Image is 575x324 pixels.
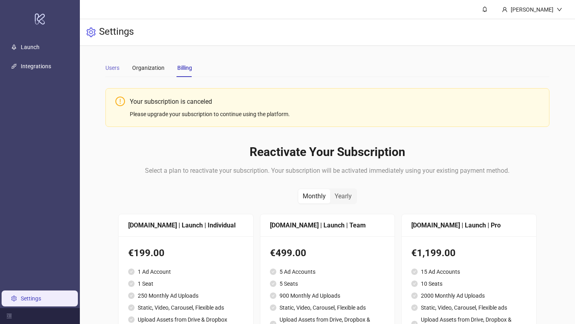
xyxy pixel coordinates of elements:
[132,63,165,72] div: Organization
[177,63,192,72] div: Billing
[411,291,527,300] li: 2000 Monthly Ad Uploads
[502,7,508,12] span: user
[411,269,418,275] span: check-circle
[557,7,562,12] span: down
[21,295,41,302] a: Settings
[128,291,244,300] li: 250 Monthly Ad Uploads
[128,303,244,312] li: Static, Video, Carousel, Flexible ads
[411,303,527,312] li: Static, Video, Carousel, Flexible ads
[297,188,357,204] div: segmented control
[411,304,418,311] span: check-circle
[270,303,385,312] li: Static, Video, Carousel, Flexible ads
[105,63,119,72] div: Users
[6,313,12,319] span: menu-fold
[130,110,540,119] div: Please upgrade your subscription to continue using the platform.
[128,281,135,287] span: check-circle
[130,97,540,107] div: Your subscription is canceled
[411,267,527,276] li: 15 Ad Accounts
[298,189,330,203] div: Monthly
[128,279,244,288] li: 1 Seat
[270,269,276,275] span: check-circle
[270,220,385,230] div: [DOMAIN_NAME] | Launch | Team
[270,292,276,299] span: check-circle
[128,220,244,230] div: [DOMAIN_NAME] | Launch | Individual
[270,267,385,276] li: 5 Ad Accounts
[411,292,418,299] span: check-circle
[128,315,244,324] li: Upload Assets from Drive & Dropbox
[270,279,385,288] li: 5 Seats
[508,5,557,14] div: [PERSON_NAME]
[270,246,385,261] div: €499.00
[118,144,537,160] h2: Reactivate Your Subscription
[128,267,244,276] li: 1 Ad Account
[115,97,125,106] span: exclamation-circle
[99,26,134,39] h3: Settings
[270,291,385,300] li: 900 Monthly Ad Uploads
[86,28,96,37] span: setting
[482,6,488,12] span: bell
[128,316,135,323] span: check-circle
[411,246,527,261] div: €1,199.00
[128,304,135,311] span: check-circle
[411,220,527,230] div: [DOMAIN_NAME] | Launch | Pro
[128,292,135,299] span: check-circle
[411,279,527,288] li: 10 Seats
[21,63,51,69] a: Integrations
[270,281,276,287] span: check-circle
[21,44,40,50] a: Launch
[411,281,418,287] span: check-circle
[270,304,276,311] span: check-circle
[128,269,135,275] span: check-circle
[128,246,244,261] div: €199.00
[330,189,356,203] div: Yearly
[145,167,510,174] span: Select a plan to reactivate your subscription. Your subscription will be activated immediately us...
